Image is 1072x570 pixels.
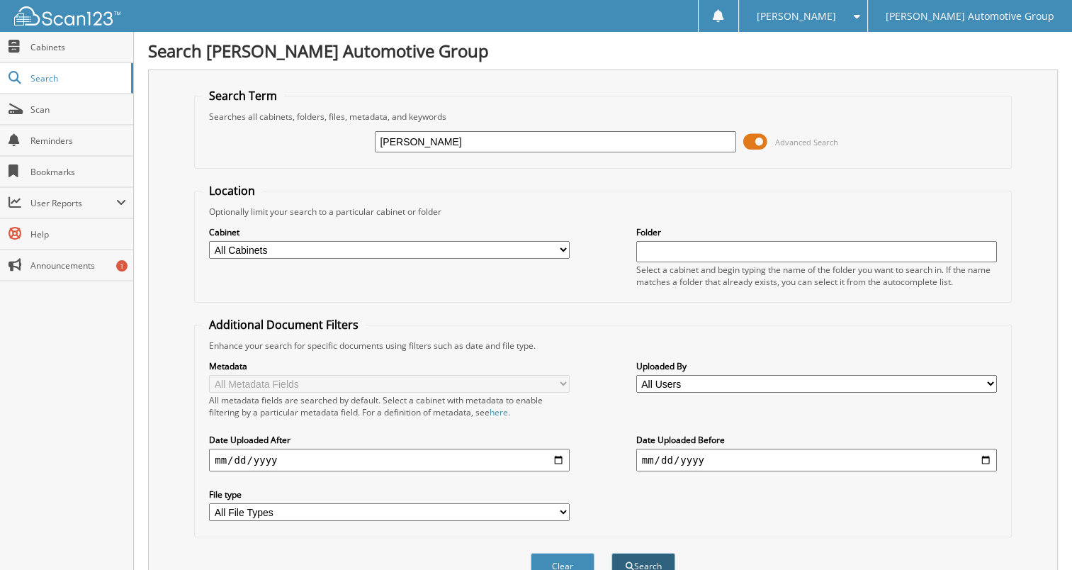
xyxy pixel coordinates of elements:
[202,88,284,104] legend: Search Term
[209,449,570,471] input: start
[775,137,838,147] span: Advanced Search
[30,135,126,147] span: Reminders
[209,434,570,446] label: Date Uploaded After
[1001,502,1072,570] iframe: Chat Widget
[202,111,1004,123] div: Searches all cabinets, folders, files, metadata, and keywords
[202,317,366,332] legend: Additional Document Filters
[209,360,570,372] label: Metadata
[636,434,997,446] label: Date Uploaded Before
[148,39,1058,62] h1: Search [PERSON_NAME] Automotive Group
[209,394,570,418] div: All metadata fields are searched by default. Select a cabinet with metadata to enable filtering b...
[757,12,836,21] span: [PERSON_NAME]
[30,41,126,53] span: Cabinets
[30,259,126,272] span: Announcements
[202,183,262,199] legend: Location
[636,226,997,238] label: Folder
[30,72,124,84] span: Search
[636,360,997,372] label: Uploaded By
[886,12,1054,21] span: [PERSON_NAME] Automotive Group
[209,488,570,501] label: File type
[30,166,126,178] span: Bookmarks
[116,260,128,272] div: 1
[30,228,126,240] span: Help
[202,340,1004,352] div: Enhance your search for specific documents using filters such as date and file type.
[636,449,997,471] input: end
[30,104,126,116] span: Scan
[30,197,116,209] span: User Reports
[209,226,570,238] label: Cabinet
[202,206,1004,218] div: Optionally limit your search to a particular cabinet or folder
[636,264,997,288] div: Select a cabinet and begin typing the name of the folder you want to search in. If the name match...
[14,6,120,26] img: scan123-logo-white.svg
[490,406,508,418] a: here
